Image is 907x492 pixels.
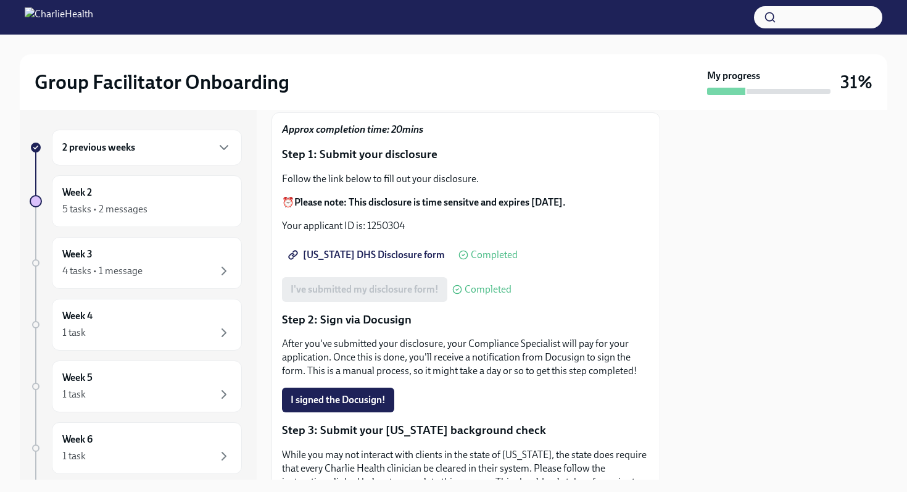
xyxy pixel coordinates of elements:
button: I signed the Docusign! [282,388,394,412]
h6: Week 2 [62,186,92,199]
h6: 2 previous weeks [62,141,135,154]
h2: Group Facilitator Onboarding [35,70,289,94]
strong: Approx completion time: 20mins [282,123,423,135]
div: 1 task [62,388,86,401]
h6: Week 5 [62,371,93,385]
p: Your applicant ID is: 1250304 [282,219,650,233]
strong: Please note: This disclosure is time sensitve and expires [DATE]. [294,196,566,208]
div: 2 previous weeks [52,130,242,165]
div: 1 task [62,449,86,463]
div: 1 task [62,326,86,340]
h3: 31% [840,71,872,93]
a: Week 51 task [30,361,242,412]
a: Week 34 tasks • 1 message [30,237,242,289]
p: Step 3: Submit your [US_STATE] background check [282,422,650,438]
h6: Week 3 [62,248,93,261]
p: Step 2: Sign via Docusign [282,312,650,328]
p: Step 1: Submit your disclosure [282,146,650,162]
div: 5 tasks • 2 messages [62,202,147,216]
img: CharlieHealth [25,7,93,27]
h6: Week 6 [62,433,93,446]
a: Week 41 task [30,299,242,351]
h6: Week 4 [62,309,93,323]
p: ⏰ [282,196,650,209]
p: Follow the link below to fill out your disclosure. [282,172,650,186]
strong: My progress [707,69,760,83]
span: Completed [465,285,511,294]
span: I signed the Docusign! [291,394,386,406]
a: [US_STATE] DHS Disclosure form [282,243,453,267]
a: Week 25 tasks • 2 messages [30,175,242,227]
p: After you've submitted your disclosure, your Compliance Specialist will pay for your application.... [282,337,650,378]
span: Completed [471,250,518,260]
a: Week 61 task [30,422,242,474]
span: [US_STATE] DHS Disclosure form [291,249,445,261]
div: 4 tasks • 1 message [62,264,143,278]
